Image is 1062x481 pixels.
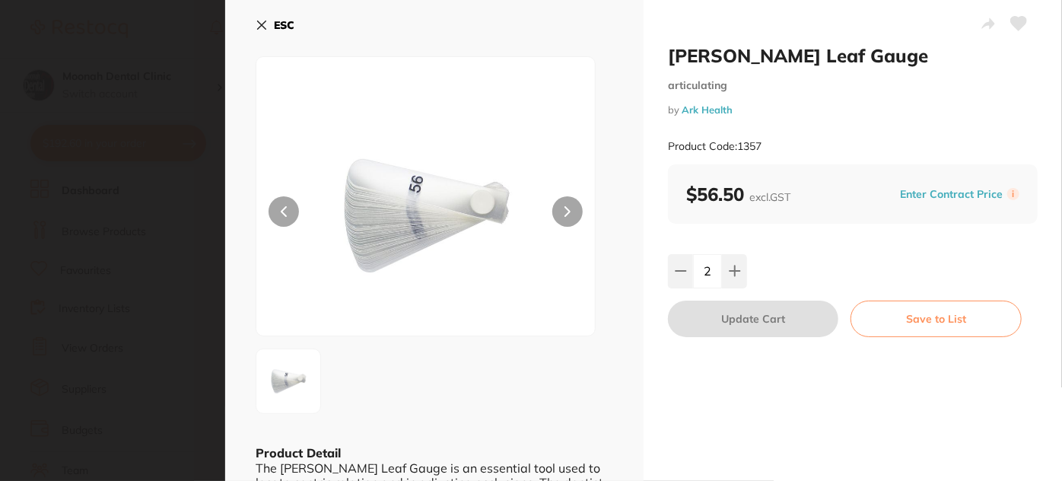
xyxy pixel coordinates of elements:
[668,44,1038,67] h2: [PERSON_NAME] Leaf Gauge
[668,140,762,153] small: Product Code: 1357
[851,301,1022,337] button: Save to List
[668,104,1038,116] small: by
[324,95,527,336] img: ay8xMzU3LWpwZw
[749,190,790,204] span: excl. GST
[274,18,294,32] b: ESC
[261,354,316,409] img: ay8xMzU3LWpwZw
[668,301,838,337] button: Update Cart
[1007,188,1019,200] label: i
[895,187,1007,202] button: Enter Contract Price
[686,183,790,205] b: $56.50
[256,445,341,460] b: Product Detail
[668,79,1038,92] small: articulating
[682,104,733,116] a: Ark Health
[256,12,294,38] button: ESC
